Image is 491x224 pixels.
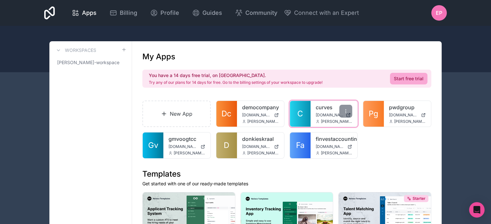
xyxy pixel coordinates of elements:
[316,112,353,118] a: [DOMAIN_NAME]
[389,112,418,118] span: [DOMAIN_NAME]
[436,9,442,17] span: EP
[145,6,184,20] a: Profile
[390,73,427,84] a: Start free trial
[297,109,303,119] span: C
[187,6,227,20] a: Guides
[321,151,353,156] span: [PERSON_NAME][EMAIL_ADDRESS][DOMAIN_NAME]
[242,135,279,143] a: donkieskraal
[169,144,198,149] span: [DOMAIN_NAME]
[242,144,271,149] span: [DOMAIN_NAME]
[142,169,431,179] h1: Templates
[245,8,277,17] span: Community
[413,196,425,201] span: Starter
[247,119,279,124] span: [PERSON_NAME][EMAIL_ADDRESS][DOMAIN_NAME]
[290,132,311,158] a: Fa
[242,112,271,118] span: [DOMAIN_NAME]
[369,109,378,119] span: Pg
[142,101,211,127] a: New App
[389,103,426,111] a: pwdgroup
[290,101,311,127] a: C
[120,8,137,17] span: Billing
[296,140,304,151] span: Fa
[142,52,175,62] h1: My Apps
[389,112,426,118] a: [DOMAIN_NAME]
[216,132,237,158] a: D
[242,112,279,118] a: [DOMAIN_NAME]
[174,151,205,156] span: [PERSON_NAME][EMAIL_ADDRESS][DOMAIN_NAME]
[82,8,97,17] span: Apps
[149,80,322,85] p: Try any of our plans for 14 days for free. Go to the billing settings of your workspace to upgrade!
[363,101,384,127] a: Pg
[469,202,485,218] div: Open Intercom Messenger
[202,8,222,17] span: Guides
[394,119,426,124] span: [PERSON_NAME][EMAIL_ADDRESS][DOMAIN_NAME]
[104,6,142,20] a: Billing
[242,103,279,111] a: democompany
[224,140,229,151] span: D
[169,144,205,149] a: [DOMAIN_NAME]
[316,144,345,149] span: [DOMAIN_NAME]
[160,8,179,17] span: Profile
[142,180,431,187] p: Get started with one of our ready-made templates
[65,47,96,54] h3: Workspaces
[57,59,119,66] span: [PERSON_NAME]-workspace
[321,119,353,124] span: [PERSON_NAME][EMAIL_ADDRESS][DOMAIN_NAME]
[294,8,359,17] span: Connect with an Expert
[55,46,96,54] a: Workspaces
[66,6,102,20] a: Apps
[247,151,279,156] span: [PERSON_NAME][EMAIL_ADDRESS][DOMAIN_NAME]
[169,135,205,143] a: gmvoogtcc
[316,135,353,143] a: finvestaccounting
[148,140,158,151] span: Gv
[316,112,343,118] span: [DOMAIN_NAME]
[316,103,353,111] a: curves
[143,132,163,158] a: Gv
[284,8,359,17] button: Connect with an Expert
[216,101,237,127] a: Dc
[149,72,322,79] h2: You have a 14 days free trial, on [GEOGRAPHIC_DATA].
[55,57,127,68] a: [PERSON_NAME]-workspace
[242,144,279,149] a: [DOMAIN_NAME]
[221,109,231,119] span: Dc
[316,144,353,149] a: [DOMAIN_NAME]
[230,6,282,20] a: Community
